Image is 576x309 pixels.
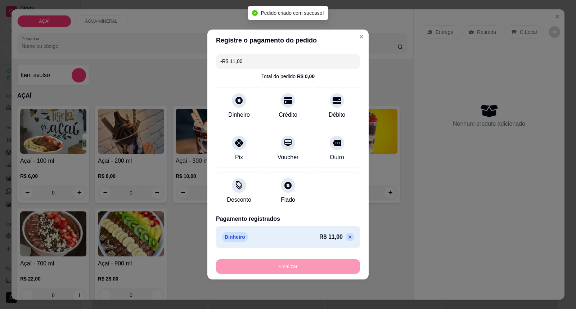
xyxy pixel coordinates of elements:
[216,215,360,223] p: Pagamento registrados
[261,73,315,80] div: Total do pedido
[228,111,250,119] div: Dinheiro
[227,196,251,204] div: Desconto
[252,10,258,16] span: check-circle
[356,31,367,42] button: Close
[329,111,345,119] div: Débito
[261,10,324,16] span: Pedido criado com sucesso!
[278,153,299,162] div: Voucher
[222,232,248,242] p: Dinheiro
[207,30,369,51] header: Registre o pagamento do pedido
[281,196,295,204] div: Fiado
[235,153,243,162] div: Pix
[297,73,315,80] div: R$ 0,00
[220,54,356,68] input: Ex.: hambúrguer de cordeiro
[330,153,344,162] div: Outro
[319,233,343,241] p: R$ 11,00
[279,111,297,119] div: Crédito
